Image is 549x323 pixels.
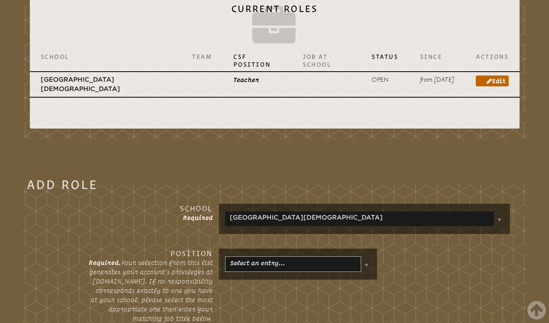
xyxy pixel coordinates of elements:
a: [GEOGRAPHIC_DATA][DEMOGRAPHIC_DATA] [227,211,383,224]
p: Actions [476,53,508,60]
p: [GEOGRAPHIC_DATA][DEMOGRAPHIC_DATA] [41,75,170,94]
p: Since [420,53,454,60]
p: open [372,75,398,84]
p: from [DATE] [420,75,454,84]
span: Required [183,214,213,221]
a: Edit [476,76,508,86]
span: Required. [89,259,121,266]
p: CSF Position [233,53,281,68]
p: Your selection from this list generates your account’s privileges at [DOMAIN_NAME]. If no respons... [89,258,213,323]
p: Teacher [233,75,281,84]
a: Select an entry… [227,257,285,269]
p: School [41,53,170,60]
p: Status [372,53,398,60]
h3: School [89,204,213,213]
p: Team [192,53,212,60]
h3: Position [89,249,213,258]
p: Job at School [303,53,350,68]
legend: Add Role [27,180,98,189]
